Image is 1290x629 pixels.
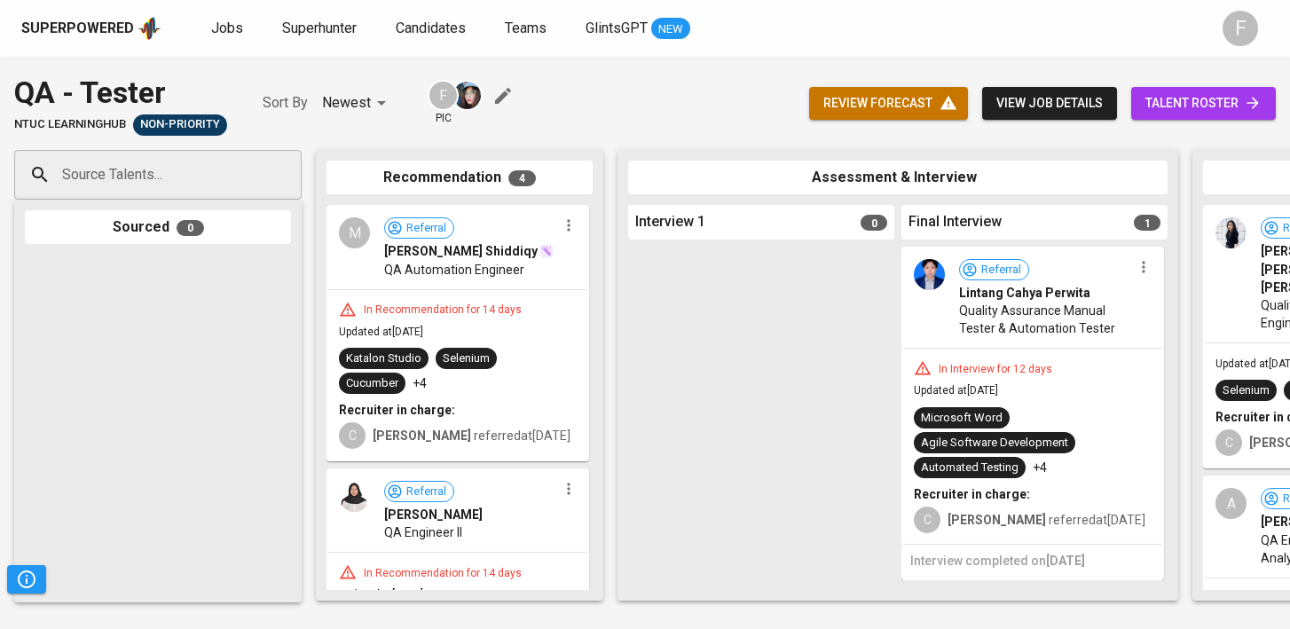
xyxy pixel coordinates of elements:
[384,261,524,279] span: QA Automation Engineer
[428,80,459,126] div: pic
[651,20,690,38] span: NEW
[396,20,466,36] span: Candidates
[1215,429,1242,456] div: C
[14,116,126,133] span: NTUC LearningHub
[1131,87,1276,120] a: talent roster
[932,362,1059,377] div: In Interview for 12 days
[282,20,357,36] span: Superhunter
[910,552,1155,571] h6: Interview completed on
[921,435,1068,452] div: Agile Software Development
[443,350,490,367] div: Selenium
[339,217,370,248] div: M
[1145,92,1262,114] span: talent roster
[263,92,308,114] p: Sort By
[413,374,427,392] p: +4
[7,565,46,594] button: Pipeline Triggers
[373,429,471,443] b: [PERSON_NAME]
[399,484,453,500] span: Referral
[346,375,398,392] div: Cucumber
[177,220,204,236] span: 0
[508,170,536,186] span: 4
[373,429,570,443] span: referred at [DATE]
[14,71,227,114] div: QA - Tester
[1223,11,1258,46] div: F
[322,92,371,114] p: Newest
[1215,488,1247,519] div: A
[138,15,161,42] img: app logo
[1046,554,1085,568] span: [DATE]
[921,460,1019,476] div: Automated Testing
[428,80,459,111] div: F
[635,212,705,232] span: Interview 1
[326,205,589,461] div: MReferral[PERSON_NAME] ShiddiqyQA Automation EngineerIn Recommendation for 14 daysUpdated at[DATE...
[1215,217,1247,248] img: 41e58975283a6a24b136cbec05c21abf.jpg
[909,212,1002,232] span: Final Interview
[948,513,1145,527] span: referred at [DATE]
[959,302,1132,337] span: Quality Assurance Manual Tester & Automation Tester
[399,220,453,237] span: Referral
[282,18,360,40] a: Superhunter
[396,18,469,40] a: Candidates
[453,82,481,109] img: diazagista@glints.com
[974,262,1028,279] span: Referral
[211,18,247,40] a: Jobs
[914,259,945,290] img: 2949ce7d669c6a87ebe6677609fc0873.jpg
[982,87,1117,120] button: view job details
[133,116,227,133] span: Non-Priority
[901,247,1164,580] div: ReferralLintang Cahya PerwitaQuality Assurance Manual Tester & Automation TesterIn Interview for ...
[346,350,421,367] div: Katalon Studio
[959,284,1090,302] span: Lintang Cahya Perwita
[25,210,291,245] div: Sourced
[384,242,538,260] span: [PERSON_NAME] Shiddiqy
[339,422,366,449] div: C
[21,19,134,39] div: Superpowered
[505,20,547,36] span: Teams
[357,303,529,318] div: In Recommendation for 14 days
[211,20,243,36] span: Jobs
[996,92,1103,114] span: view job details
[823,92,954,114] span: review forecast
[133,114,227,136] div: Sufficient Talents in Pipeline
[1033,459,1047,476] p: +4
[339,481,370,512] img: 8c676729b09744086c57122dec807d2d.jpg
[914,487,1030,501] b: Recruiter in charge:
[539,244,554,258] img: magic_wand.svg
[921,410,1003,427] div: Microsoft Word
[914,507,940,533] div: C
[628,161,1168,195] div: Assessment & Interview
[861,215,887,231] span: 0
[586,18,690,40] a: GlintsGPT NEW
[1223,382,1270,399] div: Selenium
[948,513,1046,527] b: [PERSON_NAME]
[384,506,483,523] span: [PERSON_NAME]
[339,588,423,601] span: Updated at [DATE]
[809,87,968,120] button: review forecast
[357,566,529,581] div: In Recommendation for 14 days
[914,384,998,397] span: Updated at [DATE]
[326,161,593,195] div: Recommendation
[292,173,295,177] button: Open
[322,87,392,120] div: Newest
[339,403,455,417] b: Recruiter in charge:
[21,15,161,42] a: Superpoweredapp logo
[586,20,648,36] span: GlintsGPT
[1134,215,1160,231] span: 1
[339,326,423,338] span: Updated at [DATE]
[384,523,462,541] span: QA Engineer II
[505,18,550,40] a: Teams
